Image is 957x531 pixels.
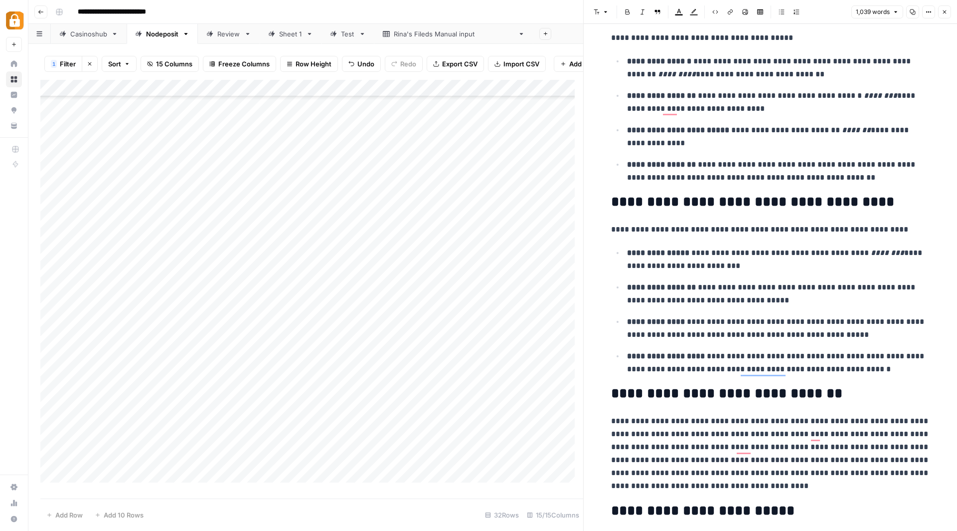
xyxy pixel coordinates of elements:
[6,8,22,33] button: Workspace: Adzz
[851,5,903,18] button: 1,039 words
[400,59,416,69] span: Redo
[55,510,83,520] span: Add Row
[6,71,22,87] a: Browse
[342,56,381,72] button: Undo
[394,29,514,39] div: [PERSON_NAME]'s Fileds Manual input
[856,7,890,16] span: 1,039 words
[52,60,55,68] span: 1
[374,24,533,44] a: [PERSON_NAME]'s Fileds Manual input
[503,59,539,69] span: Import CSV
[357,59,374,69] span: Undo
[481,507,523,523] div: 32 Rows
[146,29,178,39] div: Nodeposit
[141,56,199,72] button: 15 Columns
[89,507,150,523] button: Add 10 Rows
[51,24,127,44] a: Casinoshub
[198,24,260,44] a: Review
[60,59,76,69] span: Filter
[6,118,22,134] a: Your Data
[127,24,198,44] a: Nodeposit
[442,59,478,69] span: Export CSV
[218,59,270,69] span: Freeze Columns
[6,87,22,103] a: Insights
[554,56,614,72] button: Add Column
[51,60,57,68] div: 1
[6,495,22,511] a: Usage
[341,29,355,39] div: Test
[6,102,22,118] a: Opportunities
[6,479,22,495] a: Settings
[44,56,82,72] button: 1Filter
[156,59,192,69] span: 15 Columns
[280,56,338,72] button: Row Height
[427,56,484,72] button: Export CSV
[385,56,423,72] button: Redo
[279,29,302,39] div: Sheet 1
[6,11,24,29] img: Adzz Logo
[523,507,583,523] div: 15/15 Columns
[203,56,276,72] button: Freeze Columns
[6,511,22,527] button: Help + Support
[108,59,121,69] span: Sort
[104,510,144,520] span: Add 10 Rows
[321,24,374,44] a: Test
[260,24,321,44] a: Sheet 1
[217,29,240,39] div: Review
[70,29,107,39] div: Casinoshub
[569,59,608,69] span: Add Column
[40,507,89,523] button: Add Row
[488,56,546,72] button: Import CSV
[6,56,22,72] a: Home
[296,59,331,69] span: Row Height
[102,56,137,72] button: Sort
